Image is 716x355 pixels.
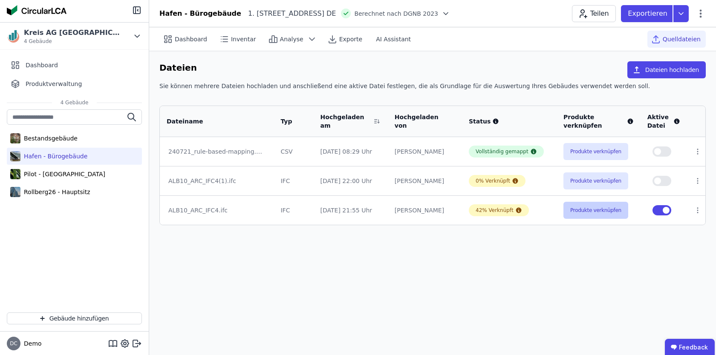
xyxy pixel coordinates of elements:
img: Kreis AG Germany [7,29,20,43]
div: Hafen - Bürogebäude [159,9,241,19]
div: Dateiname [167,117,256,126]
span: Exporte [339,35,362,43]
div: [PERSON_NAME] [395,177,455,185]
div: Typ [280,117,296,126]
span: AI Assistant [376,35,411,43]
div: Hafen - Bürogebäude [20,152,87,160]
div: [DATE] 22:00 Uhr [320,177,381,185]
div: CSV [280,147,306,156]
span: Berechnet nach DGNB 2023 [354,9,438,18]
img: Rollberg26 - Hauptsitz [10,185,20,199]
span: Quelldateien [663,35,701,43]
div: [PERSON_NAME] [395,147,455,156]
div: Hochgeladen am [320,113,371,130]
div: Aktive Datei [647,113,680,130]
button: Teilen [572,5,616,22]
img: Bestandsgebäude [10,132,20,145]
div: Hochgeladen von [395,113,445,130]
div: Sie können mehrere Dateien hochladen und anschließend eine aktive Datei festlegen, die als Grundl... [159,82,706,97]
img: Hafen - Bürogebäude [10,149,20,163]
div: 42% Verknüpft [476,207,514,214]
div: Produkte verknüpfen [563,113,634,130]
div: Vollständig gemappt [476,148,528,155]
div: IFC [280,177,306,185]
div: Bestandsgebäude [20,134,78,143]
span: Dashboard [26,61,58,69]
button: Dateien hochladen [627,61,706,78]
div: 1. [STREET_ADDRESS] DE [241,9,336,19]
button: Produkte verknüpfen [563,202,628,219]
span: Dashboard [175,35,207,43]
div: [DATE] 08:29 Uhr [320,147,381,156]
div: 240721_rule-based-mapping.xlsx [168,147,265,156]
div: Rollberg26 - Hauptsitz [20,188,90,196]
button: Gebäude hinzufügen [7,312,142,324]
span: Demo [20,339,42,348]
button: Produkte verknüpfen [563,172,628,189]
span: Produktverwaltung [26,80,82,88]
p: Exportieren [628,9,669,19]
div: ALB10_ARC_IFC4.ifc [168,206,265,215]
span: Analyse [280,35,303,43]
img: Concular [7,5,66,15]
span: DC [10,341,17,346]
div: Pilot - [GEOGRAPHIC_DATA] [20,170,105,178]
div: [PERSON_NAME] [395,206,455,215]
div: 0% Verknüpft [476,177,510,184]
div: Kreis AG [GEOGRAPHIC_DATA] [24,28,122,38]
div: [DATE] 21:55 Uhr [320,206,381,215]
span: 4 Gebäude [52,99,97,106]
button: Produkte verknüpfen [563,143,628,160]
div: IFC [280,206,306,215]
img: Pilot - Green Building [10,167,20,181]
div: Status [469,117,550,126]
span: Inventar [231,35,256,43]
h6: Dateien [159,61,197,75]
span: 4 Gebäude [24,38,122,45]
div: ALB10_ARC_IFC4(1).ifc [168,177,265,185]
